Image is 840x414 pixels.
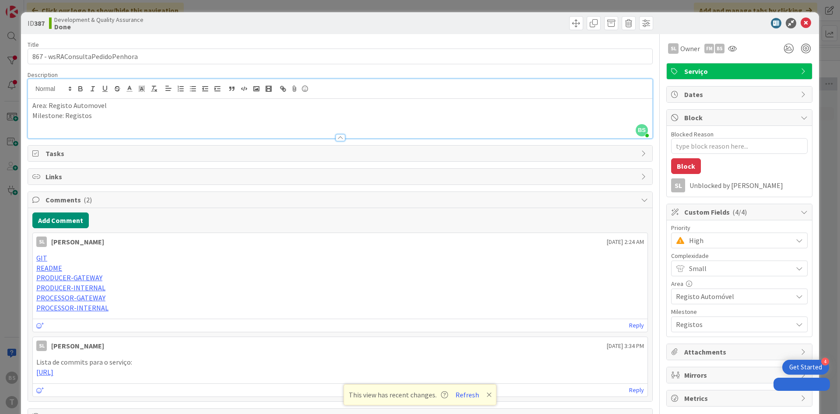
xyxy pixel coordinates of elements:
span: Tasks [45,148,637,159]
input: type card name here... [28,49,653,64]
span: Small [689,262,788,275]
button: Refresh [452,389,482,400]
div: Open Get Started checklist, remaining modules: 4 [782,360,829,375]
span: Registo Automóvel [676,290,788,303]
a: PROCESSOR-GATEWAY [36,293,105,302]
b: Done [54,23,143,30]
div: 4 [821,358,829,365]
span: Dates [684,89,796,100]
span: Mirrors [684,370,796,380]
span: Block [684,112,796,123]
span: Description [28,71,58,79]
div: BS [715,44,724,53]
div: [PERSON_NAME] [51,237,104,247]
a: Reply [629,385,644,396]
a: PROCESSOR-INTERNAL [36,303,108,312]
span: Comments [45,195,637,205]
button: Add Comment [32,212,89,228]
span: High [689,234,788,247]
a: PRODUCER-INTERNAL [36,283,105,292]
div: Priority [671,225,808,231]
div: SL [668,43,679,54]
div: Complexidade [671,253,808,259]
span: Attachments [684,347,796,357]
a: README [36,264,62,272]
span: Metrics [684,393,796,404]
a: GIT [36,254,47,262]
div: Milestone [671,309,808,315]
div: Area [671,281,808,287]
span: Development & Quality Assurance [54,16,143,23]
div: SL [36,237,47,247]
span: ( 4/4 ) [732,208,747,216]
span: BS [636,124,648,136]
p: Lista de commits para o serviço: [36,357,644,367]
a: Reply [629,320,644,331]
div: Unblocked by [PERSON_NAME] [689,181,808,189]
div: SL [36,341,47,351]
div: [PERSON_NAME] [51,341,104,351]
span: [DATE] 2:24 AM [607,237,644,247]
span: ID [28,18,45,28]
label: Blocked Reason [671,130,714,138]
span: Custom Fields [684,207,796,217]
label: Title [28,41,39,49]
div: FM [704,44,714,53]
a: PRODUCER-GATEWAY [36,273,102,282]
div: SL [671,178,685,192]
span: Serviço [684,66,796,77]
span: This view has recent changes. [349,390,448,400]
span: Registos [676,318,788,331]
b: 387 [34,19,45,28]
span: Owner [680,43,700,54]
button: Block [671,158,701,174]
p: Area: Registo Automovel [32,101,648,111]
p: Milestone: Registos [32,111,648,121]
span: Links [45,171,637,182]
div: Get Started [789,363,822,372]
span: [DATE] 3:34 PM [607,341,644,351]
a: [URL] [36,368,53,376]
span: ( 2 ) [84,195,92,204]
